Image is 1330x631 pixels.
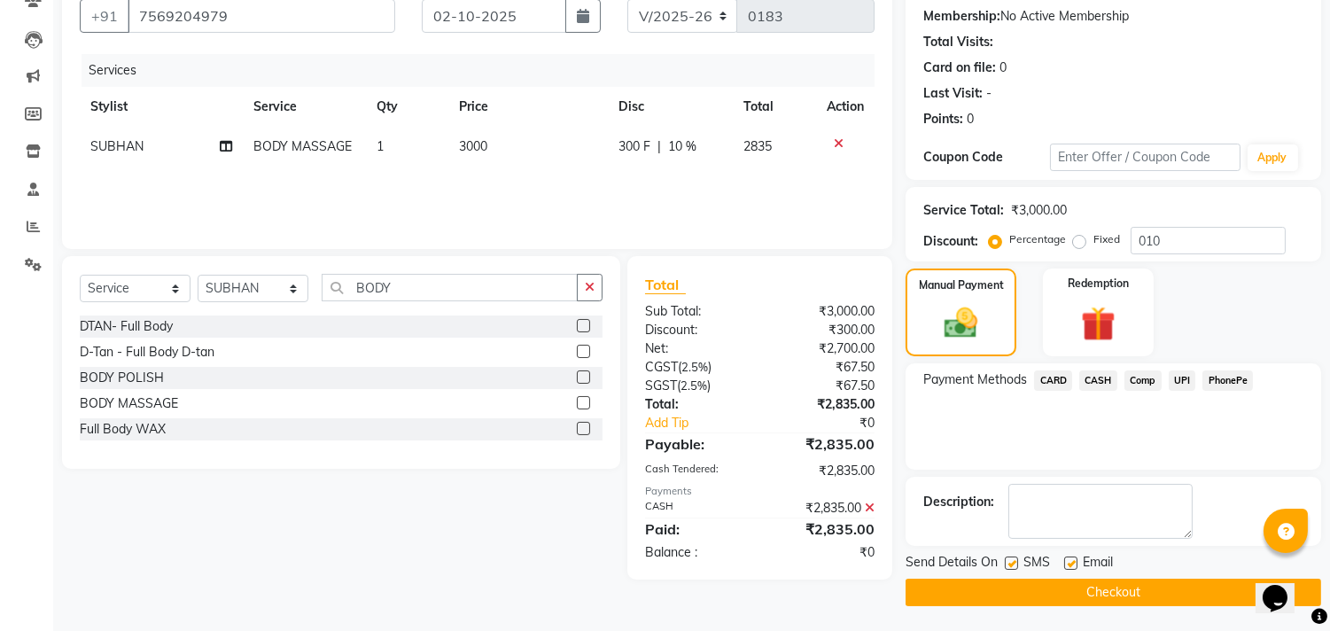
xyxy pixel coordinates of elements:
div: ₹67.50 [760,358,889,377]
div: No Active Membership [923,7,1303,26]
div: Discount: [923,232,978,251]
div: ₹300.00 [760,321,889,339]
label: Manual Payment [919,277,1004,293]
div: Cash Tendered: [632,462,760,480]
span: Email [1083,553,1113,575]
span: Send Details On [906,553,998,575]
div: Net: [632,339,760,358]
div: Membership: [923,7,1000,26]
div: - [986,84,992,103]
div: Points: [923,110,963,129]
div: Last Visit: [923,84,983,103]
iframe: chat widget [1256,560,1312,613]
div: Description: [923,493,994,511]
th: Disc [608,87,733,127]
span: Total [645,276,686,294]
img: _cash.svg [934,304,987,342]
div: 0 [999,58,1007,77]
span: SGST [645,378,677,393]
div: BODY POLISH [80,369,164,387]
div: Discount: [632,321,760,339]
div: 0 [967,110,974,129]
span: SMS [1023,553,1050,575]
span: UPI [1169,370,1196,391]
div: ₹0 [782,414,889,432]
div: Payments [645,484,875,499]
span: CASH [1079,370,1117,391]
th: Total [733,87,816,127]
input: Enter Offer / Coupon Code [1050,144,1240,171]
label: Percentage [1009,231,1066,247]
span: 1 [377,138,384,154]
div: ₹2,835.00 [760,395,889,414]
div: Coupon Code [923,148,1050,167]
div: Service Total: [923,201,1004,220]
span: BODY MASSAGE [253,138,352,154]
button: Checkout [906,579,1321,606]
th: Qty [366,87,448,127]
img: _gift.svg [1070,302,1126,346]
div: BODY MASSAGE [80,394,178,413]
div: ( ) [632,358,760,377]
th: Action [816,87,875,127]
div: Full Body WAX [80,420,166,439]
th: Price [448,87,608,127]
input: Search or Scan [322,274,578,301]
div: Card on file: [923,58,996,77]
div: ₹2,835.00 [760,462,889,480]
span: 2.5% [681,360,708,374]
div: Paid: [632,518,760,540]
div: Sub Total: [632,302,760,321]
span: 3000 [459,138,487,154]
div: ₹2,700.00 [760,339,889,358]
div: Total Visits: [923,33,993,51]
label: Fixed [1093,231,1120,247]
span: | [657,137,661,156]
span: Comp [1124,370,1162,391]
span: 300 F [618,137,650,156]
span: CGST [645,359,678,375]
button: Apply [1248,144,1298,171]
div: ₹2,835.00 [760,433,889,455]
div: ₹67.50 [760,377,889,395]
span: PhonePe [1202,370,1253,391]
span: SUBHAN [90,138,144,154]
span: CARD [1034,370,1072,391]
div: DTAN- Full Body [80,317,173,336]
div: Services [82,54,888,87]
div: Balance : [632,543,760,562]
th: Service [243,87,366,127]
a: Add Tip [632,414,782,432]
span: 2.5% [681,378,707,393]
div: ( ) [632,377,760,395]
span: 2835 [743,138,772,154]
div: Payable: [632,433,760,455]
div: ₹0 [760,543,889,562]
div: ₹3,000.00 [760,302,889,321]
span: Payment Methods [923,370,1027,389]
div: ₹2,835.00 [760,518,889,540]
label: Redemption [1068,276,1129,292]
div: Total: [632,395,760,414]
div: CASH [632,499,760,518]
div: ₹3,000.00 [1011,201,1067,220]
th: Stylist [80,87,243,127]
span: 10 % [668,137,696,156]
div: ₹2,835.00 [760,499,889,518]
div: D-Tan - Full Body D-tan [80,343,214,362]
